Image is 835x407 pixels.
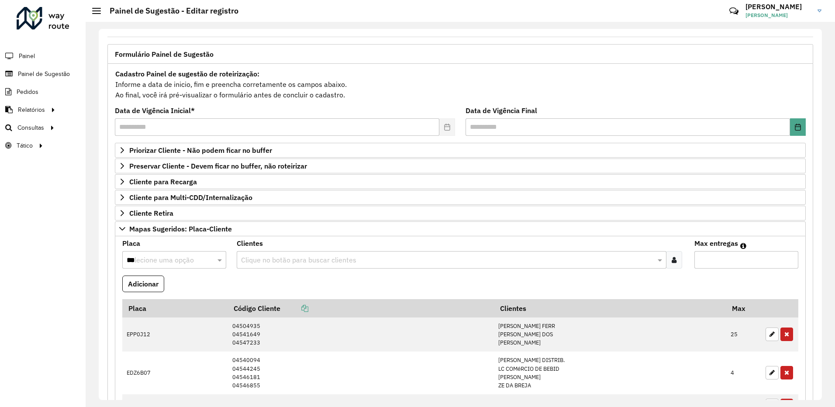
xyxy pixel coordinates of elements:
[18,69,70,79] span: Painel de Sugestão
[101,6,238,16] h2: Painel de Sugestão - Editar registro
[494,299,726,317] th: Clientes
[726,299,761,317] th: Max
[745,11,811,19] span: [PERSON_NAME]
[694,238,738,248] label: Max entregas
[740,242,746,249] em: Máximo de clientes que serão colocados na mesma rota com os clientes informados
[19,52,35,61] span: Painel
[237,238,263,248] label: Clientes
[122,276,164,292] button: Adicionar
[129,178,197,185] span: Cliente para Recarga
[122,238,140,248] label: Placa
[17,141,33,150] span: Tático
[115,221,806,236] a: Mapas Sugeridos: Placa-Cliente
[129,210,173,217] span: Cliente Retira
[745,3,811,11] h3: [PERSON_NAME]
[122,299,228,317] th: Placa
[726,352,761,394] td: 4
[790,118,806,136] button: Choose Date
[122,352,228,394] td: EDZ6B07
[17,87,38,97] span: Pedidos
[115,105,195,116] label: Data de Vigência Inicial
[115,174,806,189] a: Cliente para Recarga
[18,105,45,114] span: Relatórios
[228,299,494,317] th: Código Cliente
[122,317,228,352] td: EPP0J12
[494,317,726,352] td: [PERSON_NAME] FERR [PERSON_NAME] DOS [PERSON_NAME]
[494,352,726,394] td: [PERSON_NAME] DISTRIB. LC COMéRCIO DE BEBID [PERSON_NAME] ZE DA BREJA
[115,206,806,221] a: Cliente Retira
[129,147,272,154] span: Priorizar Cliente - Não podem ficar no buffer
[228,352,494,394] td: 04540094 04544245 04546181 04546855
[726,317,761,352] td: 25
[466,105,537,116] label: Data de Vigência Final
[17,123,44,132] span: Consultas
[115,51,214,58] span: Formulário Painel de Sugestão
[725,2,743,21] a: Contato Rápido
[115,190,806,205] a: Cliente para Multi-CDD/Internalização
[115,159,806,173] a: Preservar Cliente - Devem ficar no buffer, não roteirizar
[129,162,307,169] span: Preservar Cliente - Devem ficar no buffer, não roteirizar
[280,304,308,313] a: Copiar
[228,317,494,352] td: 04504935 04541649 04547233
[129,194,252,201] span: Cliente para Multi-CDD/Internalização
[129,225,232,232] span: Mapas Sugeridos: Placa-Cliente
[115,68,806,100] div: Informe a data de inicio, fim e preencha corretamente os campos abaixo. Ao final, você irá pré-vi...
[115,143,806,158] a: Priorizar Cliente - Não podem ficar no buffer
[115,69,259,78] strong: Cadastro Painel de sugestão de roteirização:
